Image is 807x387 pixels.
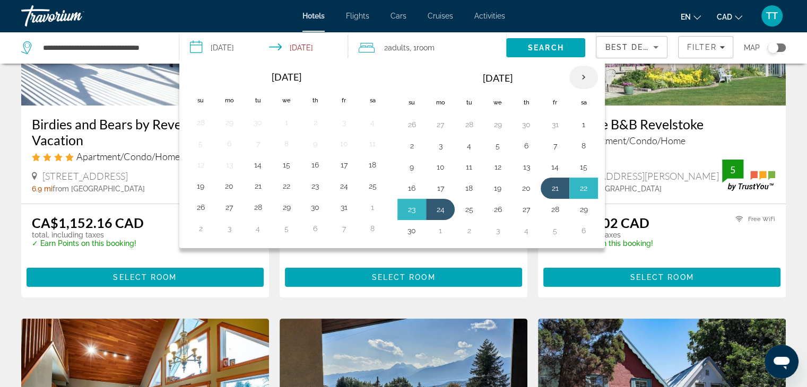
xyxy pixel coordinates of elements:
button: Day 21 [249,179,266,193]
button: User Menu [758,5,786,27]
a: Hotels [302,12,325,20]
button: Day 17 [335,157,352,172]
a: Birdies and Bears by Revelstoke Vacation [32,116,258,148]
a: Alpenrose B&B Revelstoke [549,116,775,132]
a: Activities [474,12,505,20]
button: Day 4 [461,138,478,153]
span: Search [528,43,564,52]
button: Day 27 [221,200,238,215]
button: Day 14 [546,160,563,174]
button: Day 3 [335,115,352,130]
button: Day 6 [575,223,592,238]
button: Day 28 [192,115,209,130]
button: Day 26 [192,200,209,215]
button: Day 7 [249,136,266,151]
button: Day 9 [307,136,324,151]
button: Day 8 [278,136,295,151]
button: Day 23 [307,179,324,193]
li: Free WiFi [730,215,775,224]
button: Day 18 [364,157,381,172]
th: [DATE] [215,65,358,89]
a: Cars [391,12,406,20]
button: Toggle map [760,43,786,52]
button: Day 5 [278,221,295,236]
a: Select Room [27,270,264,282]
div: 5 [722,163,743,176]
button: Day 1 [432,223,449,238]
span: Select Room [630,273,693,282]
a: Flights [346,12,369,20]
mat-select: Sort by [605,41,658,54]
button: Day 4 [249,221,266,236]
button: Day 26 [489,202,506,217]
p: ✓ Earn Points on this booking! [32,239,144,248]
a: Select Room [285,270,522,282]
span: 6.9 mi [32,184,53,193]
button: Day 12 [489,160,506,174]
button: Day 21 [546,181,563,196]
button: Day 2 [461,223,478,238]
button: Select Room [543,268,780,287]
button: Day 19 [192,179,209,193]
table: Right calendar grid [397,65,598,241]
button: Day 24 [432,202,449,217]
span: from [GEOGRAPHIC_DATA] [53,184,145,193]
button: Day 19 [489,181,506,196]
button: Day 10 [335,136,352,151]
span: Cruises [428,12,453,20]
span: TT [766,11,778,21]
button: Day 18 [461,181,478,196]
button: Day 26 [403,117,420,132]
img: TrustYou guest rating badge [722,160,775,191]
button: Day 30 [307,200,324,215]
button: Day 1 [278,115,295,130]
button: Day 2 [192,221,209,236]
button: Day 16 [307,157,324,172]
button: Day 5 [489,138,506,153]
button: Day 1 [364,200,381,215]
button: Day 15 [278,157,295,172]
button: Change language [681,9,701,24]
span: from [GEOGRAPHIC_DATA] [569,184,662,193]
button: Day 3 [432,138,449,153]
button: Travelers: 2 adults, 0 children [348,32,506,64]
button: Day 24 [335,179,352,193]
span: en [681,13,691,21]
div: 4 star Apartment [32,151,258,162]
span: Select Room [113,273,177,282]
button: Day 6 [307,221,324,236]
span: Select Room [371,273,435,282]
span: [STREET_ADDRESS][PERSON_NAME] [559,170,719,182]
button: Day 22 [278,179,295,193]
button: Day 3 [221,221,238,236]
button: Day 7 [546,138,563,153]
button: Day 14 [249,157,266,172]
p: total, including taxes [32,231,144,239]
button: Day 6 [518,138,535,153]
span: Room [416,43,435,52]
button: Day 29 [221,115,238,130]
button: Day 29 [278,200,295,215]
button: Day 30 [403,223,420,238]
button: Day 7 [335,221,352,236]
button: Day 3 [489,223,506,238]
button: Day 15 [575,160,592,174]
button: Day 30 [518,117,535,132]
button: Day 27 [518,202,535,217]
button: Day 11 [461,160,478,174]
span: Best Deals [605,43,660,51]
button: Day 6 [221,136,238,151]
button: Day 12 [192,157,209,172]
span: Adults [388,43,410,52]
button: Select Room [27,268,264,287]
iframe: Button to launch messaging window [765,345,799,379]
button: Day 17 [432,181,449,196]
button: Day 22 [575,181,592,196]
a: Travorium [21,2,127,30]
button: Select Room [285,268,522,287]
button: Day 28 [249,200,266,215]
button: Day 5 [546,223,563,238]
